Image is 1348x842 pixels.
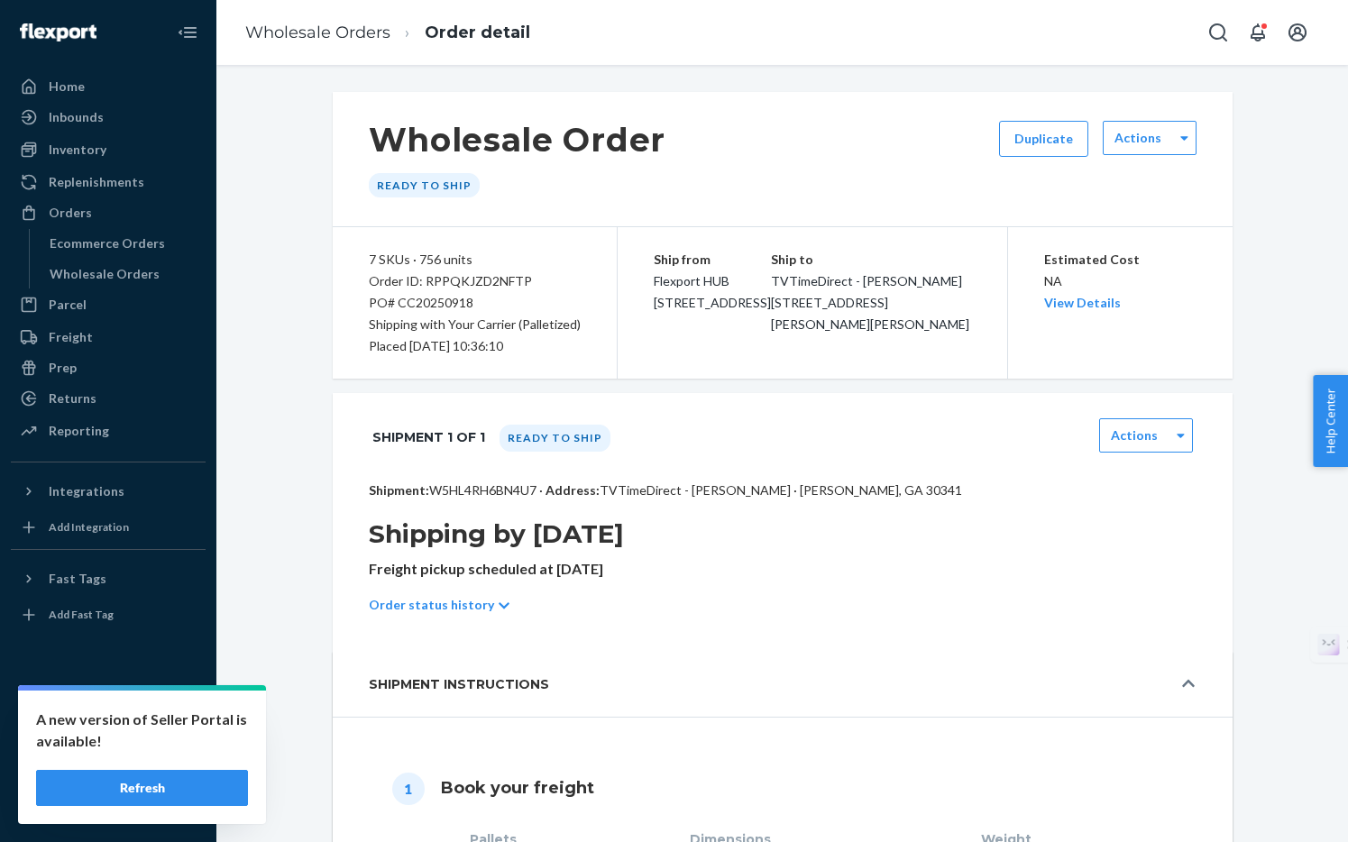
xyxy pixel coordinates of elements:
a: Replenishments [11,168,206,197]
h1: Shipping by [DATE] [369,517,1197,550]
div: Wholesale Orders [50,265,160,283]
div: Order ID: RPPQKJZD2NFTP [369,270,581,292]
a: Reporting [11,416,206,445]
a: Settings [11,700,206,728]
div: Reporting [49,422,109,440]
button: Refresh [36,770,248,806]
p: A new version of Seller Portal is available! [36,709,248,752]
label: Actions [1114,129,1161,147]
a: Wholesale Orders [41,260,206,288]
button: Help Center [1313,375,1348,467]
a: Wholesale Orders [245,23,390,42]
div: Inbounds [49,108,104,126]
p: W5HL4RH6BN4U7 · TVTimeDirect - [PERSON_NAME] · [PERSON_NAME], GA 30341 [369,481,1197,499]
div: Ready to ship [500,425,610,452]
div: Add Fast Tag [49,607,114,622]
div: Integrations [49,482,124,500]
div: Ready to ship [369,173,480,197]
img: Flexport logo [20,23,96,41]
h1: Wholesale Order [369,121,666,159]
a: Add Integration [11,513,206,542]
a: Prep [11,353,206,382]
div: Home [49,78,85,96]
span: 1 [392,773,425,805]
p: Shipping with Your Carrier (Palletized) [369,314,581,335]
p: Order status history [369,596,494,614]
button: Open Search Box [1200,14,1236,50]
a: Parcel [11,290,206,319]
label: Actions [1111,426,1158,444]
a: Add Fast Tag [11,600,206,629]
a: Inbounds [11,103,206,132]
h1: Book your freight [441,776,1197,800]
button: Open notifications [1240,14,1276,50]
a: Home [11,72,206,101]
span: Address: [546,482,600,498]
button: Integrations [11,477,206,506]
div: PO# CC20250918 [369,292,581,314]
button: Talk to Support [11,730,206,759]
h1: Shipment 1 of 1 [372,418,485,456]
button: Close Navigation [170,14,206,50]
div: Ecommerce Orders [50,234,165,252]
a: Help Center [11,761,206,790]
a: View Details [1044,295,1121,310]
div: Parcel [49,296,87,314]
button: Open account menu [1279,14,1316,50]
span: Shipment: [369,482,429,498]
iframe: Opens a widget where you can chat to one of our agents [1231,788,1330,833]
div: Add Integration [49,519,129,535]
a: Freight [11,323,206,352]
div: Fast Tags [49,570,106,588]
a: Inventory [11,135,206,164]
span: Flexport HUB [STREET_ADDRESS] [654,273,771,310]
a: Returns [11,384,206,413]
p: Ship to [771,249,972,270]
div: Returns [49,389,96,407]
a: Order detail [425,23,530,42]
div: Placed [DATE] 10:36:10 [369,335,581,357]
p: Freight pickup scheduled at [DATE] [369,559,1197,580]
a: Ecommerce Orders [41,229,206,258]
div: Orders [49,204,92,222]
div: 7 SKUs · 756 units [369,249,581,270]
a: Orders [11,198,206,227]
button: Shipment Instructions [333,652,1233,717]
button: Duplicate [999,121,1088,157]
span: TVTimeDirect - [PERSON_NAME] [STREET_ADDRESS][PERSON_NAME][PERSON_NAME] [771,273,969,332]
div: Freight [49,328,93,346]
p: Estimated Cost [1044,249,1197,270]
button: Fast Tags [11,564,206,593]
ol: breadcrumbs [231,6,545,59]
p: Ship from [654,249,771,270]
div: Inventory [49,141,106,159]
h5: Shipment Instructions [369,673,549,695]
button: Give Feedback [11,792,206,820]
div: NA [1044,249,1197,314]
div: Prep [49,359,77,377]
div: Replenishments [49,173,144,191]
